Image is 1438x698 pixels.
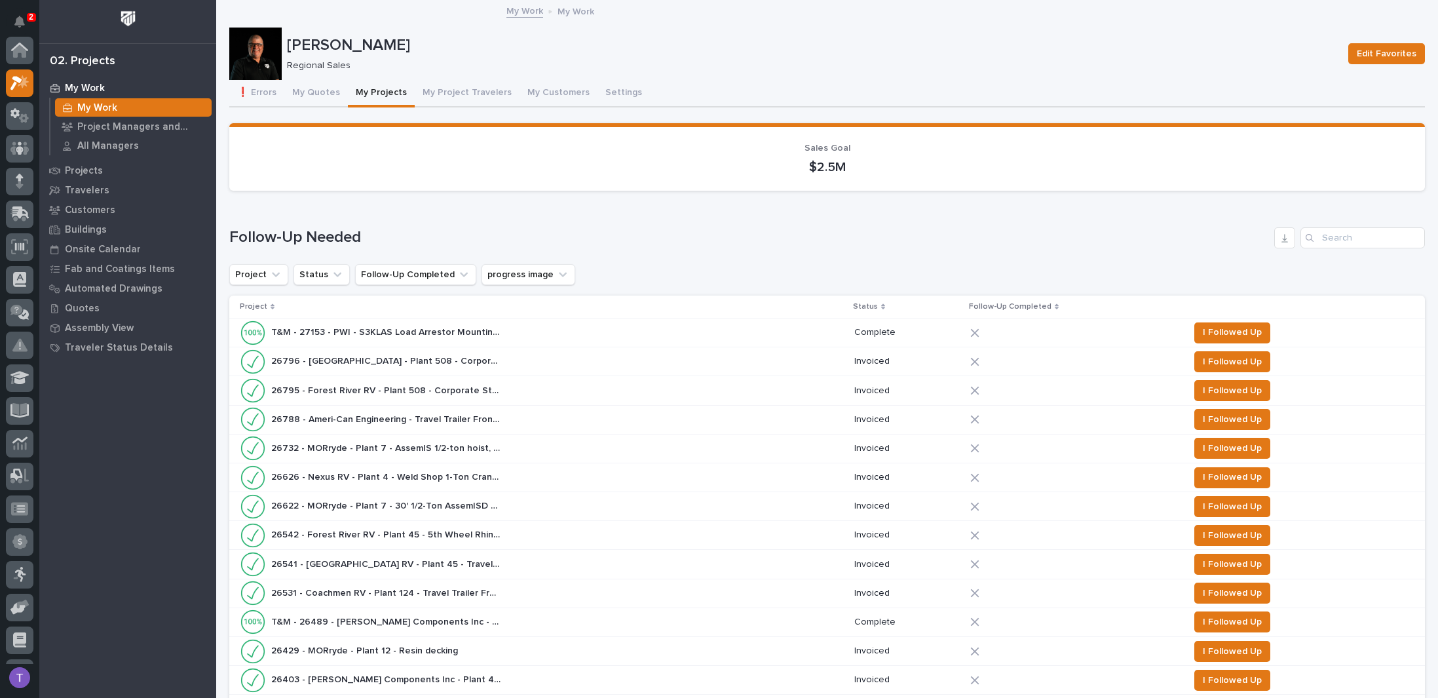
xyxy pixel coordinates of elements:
[854,617,960,628] p: Complete
[1203,672,1262,688] span: I Followed Up
[229,318,1425,347] tr: T&M - 27153 - PWI - S3KLAS Load Arrestor Mounting BracketT&M - 27153 - PWI - S3KLAS Load Arrestor...
[65,244,141,256] p: Onsite Calendar
[77,121,206,133] p: Project Managers and Engineers
[39,220,216,239] a: Buildings
[65,204,115,216] p: Customers
[1194,525,1270,546] button: I Followed Up
[229,666,1425,695] tr: 26403 - [PERSON_NAME] Components Inc - Plant 45 - Custom Torsion Axle Lifting Device26403 - [PERS...
[39,180,216,200] a: Travelers
[39,239,216,259] a: Onsite Calendar
[1348,43,1425,64] button: Edit Favorites
[854,588,960,599] p: Invoiced
[65,185,109,197] p: Travelers
[1194,583,1270,604] button: I Followed Up
[854,356,960,367] p: Invoiced
[355,264,476,285] button: Follow-Up Completed
[1203,614,1262,630] span: I Followed Up
[597,80,650,107] button: Settings
[271,353,503,367] p: 26796 - Forest River RV - Plant 508 - Corporate Standards Building Stage Headers Installation
[229,376,1425,405] tr: 26795 - Forest River RV - Plant 508 - Corporate Standards Demolition Project26795 - Forest River ...
[854,559,960,570] p: Invoiced
[229,434,1425,463] tr: 26732 - MORryde - Plant 7 - AssemIS 1/2-ton hoist, manual trolley and 10' buffer bar26732 - MORry...
[229,550,1425,579] tr: 26541 - [GEOGRAPHIC_DATA] RV - Plant 45 - Travel Trailer Front Rotational Coupler26541 - [GEOGRAP...
[229,637,1425,666] tr: 26429 - MORryde - Plant 12 - Resin decking26429 - MORryde - Plant 12 - Resin decking InvoicedI Fo...
[65,283,162,295] p: Automated Drawings
[65,303,100,315] p: Quotes
[1203,354,1262,370] span: I Followed Up
[1203,440,1262,456] span: I Followed Up
[29,12,33,22] p: 2
[229,579,1425,608] tr: 26531 - Coachmen RV - Plant 124 - Travel Trailer Front Rotational Coupler26531 - Coachmen RV - Pl...
[65,83,105,94] p: My Work
[1194,380,1270,401] button: I Followed Up
[39,318,216,338] a: Assembly View
[39,200,216,220] a: Customers
[287,36,1338,55] p: [PERSON_NAME]
[271,672,503,686] p: 26403 - Lippert Components Inc - Plant 45 - Custom Torsion Axle Lifting Device
[77,140,139,152] p: All Managers
[287,60,1333,71] p: Regional Sales
[229,608,1425,636] tr: T&M - 26489 - [PERSON_NAME] Components Inc - Plant 45 Lifting Hook Modifications - T&MT&M - 26489...
[50,136,216,155] a: All Managers
[854,414,960,425] p: Invoiced
[39,338,216,357] a: Traveler Status Details
[293,264,350,285] button: Status
[1194,409,1270,430] button: I Followed Up
[65,263,175,275] p: Fab and Coatings Items
[348,80,415,107] button: My Projects
[1194,467,1270,488] button: I Followed Up
[284,80,348,107] button: My Quotes
[271,527,503,541] p: 26542 - Forest River RV - Plant 45 - 5th Wheel Rhino Front Rotational Coupler
[50,117,216,136] a: Project Managers and Engineers
[969,300,1051,314] p: Follow-Up Completed
[6,8,33,35] button: Notifications
[1203,412,1262,427] span: I Followed Up
[229,228,1269,247] h1: Follow-Up Needed
[1194,611,1270,632] button: I Followed Up
[853,300,878,314] p: Status
[77,102,117,114] p: My Work
[415,80,520,107] button: My Project Travelers
[1194,322,1270,343] button: I Followed Up
[558,3,594,18] p: My Work
[16,16,33,37] div: Notifications2
[229,80,284,107] button: ❗ Errors
[482,264,575,285] button: progress image
[854,327,960,338] p: Complete
[1300,227,1425,248] input: Search
[116,7,140,31] img: Workspace Logo
[65,322,134,334] p: Assembly View
[245,159,1409,175] p: $2.5M
[39,161,216,180] a: Projects
[1194,351,1270,372] button: I Followed Up
[804,144,850,153] span: Sales Goal
[65,165,103,177] p: Projects
[229,492,1425,521] tr: 26622 - MORryde - Plant 7 - 30' 1/2-Ton AssemISD Monorail System26622 - MORryde - Plant 7 - 30' 1...
[1203,556,1262,572] span: I Followed Up
[854,472,960,483] p: Invoiced
[50,98,216,117] a: My Work
[1203,324,1262,340] span: I Followed Up
[271,585,503,599] p: 26531 - Coachmen RV - Plant 124 - Travel Trailer Front Rotational Coupler
[1203,499,1262,514] span: I Followed Up
[271,643,461,657] p: 26429 - MORryde - Plant 12 - Resin decking
[1194,670,1270,691] button: I Followed Up
[65,224,107,236] p: Buildings
[854,646,960,657] p: Invoiced
[39,279,216,298] a: Automated Drawings
[854,674,960,686] p: Invoiced
[240,300,267,314] p: Project
[229,405,1425,434] tr: 26788 - Ameri-Can Engineering - Travel Trailer Front Rotational Coupler26788 - Ameri-Can Engineer...
[39,78,216,98] a: My Work
[854,443,960,454] p: Invoiced
[271,412,503,425] p: 26788 - Ameri-Can Engineering - Travel Trailer Front Rotational Coupler
[271,498,503,512] p: 26622 - MORryde - Plant 7 - 30' 1/2-Ton AssemISD Monorail System
[50,54,115,69] div: 02. Projects
[229,264,288,285] button: Project
[1203,469,1262,485] span: I Followed Up
[1194,496,1270,517] button: I Followed Up
[229,347,1425,376] tr: 26796 - [GEOGRAPHIC_DATA] - Plant 508 - Corporate Standards Building Stage Headers Installation26...
[271,324,503,338] p: T&M - 27153 - PWI - S3KLAS Load Arrestor Mounting Bracket
[1203,383,1262,398] span: I Followed Up
[1194,438,1270,459] button: I Followed Up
